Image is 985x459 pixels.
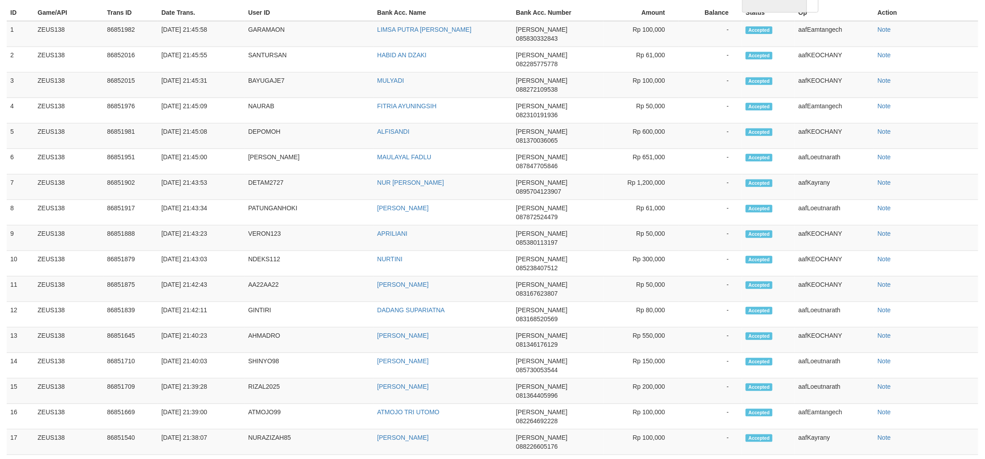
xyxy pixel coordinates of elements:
span: [PERSON_NAME] [516,204,568,212]
td: 4 [7,98,34,123]
td: aafKayrany [795,429,874,455]
span: Accepted [746,307,773,314]
td: Rp 61,000 [603,47,679,72]
a: Note [878,332,891,339]
span: [PERSON_NAME] [516,77,568,84]
a: Note [878,179,891,186]
span: [PERSON_NAME] [516,255,568,263]
td: [DATE] 21:40:23 [158,327,245,353]
th: Amount [603,4,679,21]
th: Bank Acc. Number [513,4,604,21]
span: Accepted [746,256,773,263]
span: [PERSON_NAME] [516,128,568,135]
span: [PERSON_NAME] [516,306,568,314]
td: ZEUS138 [34,353,103,378]
a: NURTINI [377,255,403,263]
td: 86851976 [103,98,158,123]
td: Rp 550,000 [603,327,679,353]
td: aafKEOCHANY [795,123,874,149]
td: ZEUS138 [34,174,103,200]
span: 085238407512 [516,264,558,272]
td: 86851709 [103,378,158,404]
a: [PERSON_NAME] [377,434,429,441]
span: Accepted [746,52,773,59]
span: Accepted [746,358,773,365]
span: Accepted [746,281,773,289]
td: 3 [7,72,34,98]
td: Rp 100,000 [603,21,679,47]
a: MULYADI [377,77,404,84]
td: ZEUS138 [34,21,103,47]
td: - [679,47,742,72]
td: ZEUS138 [34,302,103,327]
td: Rp 651,000 [603,149,679,174]
a: ALFISANDI [377,128,409,135]
td: 86851951 [103,149,158,174]
td: BAYUGAJE7 [245,72,374,98]
td: [DATE] 21:43:23 [158,225,245,251]
td: 17 [7,429,34,455]
span: Accepted [746,205,773,212]
a: LIMSA PUTRA [PERSON_NAME] [377,26,471,33]
a: Note [878,204,891,212]
td: aafEamtangech [795,404,874,429]
a: Note [878,51,891,59]
td: RIZAL2025 [245,378,374,404]
td: - [679,404,742,429]
a: [PERSON_NAME] [377,357,429,365]
td: Rp 150,000 [603,353,679,378]
td: - [679,378,742,404]
td: aafKayrany [795,174,874,200]
td: - [679,200,742,225]
td: NURAZIZAH85 [245,429,374,455]
td: 86851669 [103,404,158,429]
th: Status [742,4,795,21]
span: Accepted [746,103,773,110]
a: APRILIANI [377,230,408,237]
td: aafKEOCHANY [795,276,874,302]
span: [PERSON_NAME] [516,434,568,441]
td: 2 [7,47,34,72]
td: aafKEOCHANY [795,251,874,276]
td: aafKEOCHANY [795,327,874,353]
td: Rp 100,000 [603,72,679,98]
span: Accepted [746,434,773,442]
span: 081346176129 [516,341,558,348]
span: [PERSON_NAME] [516,383,568,390]
td: 15 [7,378,34,404]
span: 083168520569 [516,315,558,323]
td: ZEUS138 [34,276,103,302]
td: [DATE] 21:42:43 [158,276,245,302]
a: ATMOJO TRI UTOMO [377,408,439,416]
td: - [679,353,742,378]
span: [PERSON_NAME] [516,357,568,365]
span: Accepted [746,179,773,187]
td: 86851875 [103,276,158,302]
td: [DATE] 21:42:11 [158,302,245,327]
td: 86852015 [103,72,158,98]
td: Rp 300,000 [603,251,679,276]
td: 6 [7,149,34,174]
td: DETAM2727 [245,174,374,200]
td: - [679,149,742,174]
th: User ID [245,4,374,21]
td: AHMADRO [245,327,374,353]
td: - [679,225,742,251]
a: Note [878,408,891,416]
td: [DATE] 21:45:09 [158,98,245,123]
span: 088272109538 [516,86,558,93]
td: ZEUS138 [34,327,103,353]
td: 10 [7,251,34,276]
td: VERON123 [245,225,374,251]
td: aafLoeutnarath [795,378,874,404]
a: Note [878,434,891,441]
td: 16 [7,404,34,429]
span: [PERSON_NAME] [516,332,568,339]
td: 1 [7,21,34,47]
td: ZEUS138 [34,47,103,72]
a: [PERSON_NAME] [377,281,429,288]
td: - [679,98,742,123]
td: - [679,174,742,200]
span: Accepted [746,230,773,238]
span: Accepted [746,26,773,34]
